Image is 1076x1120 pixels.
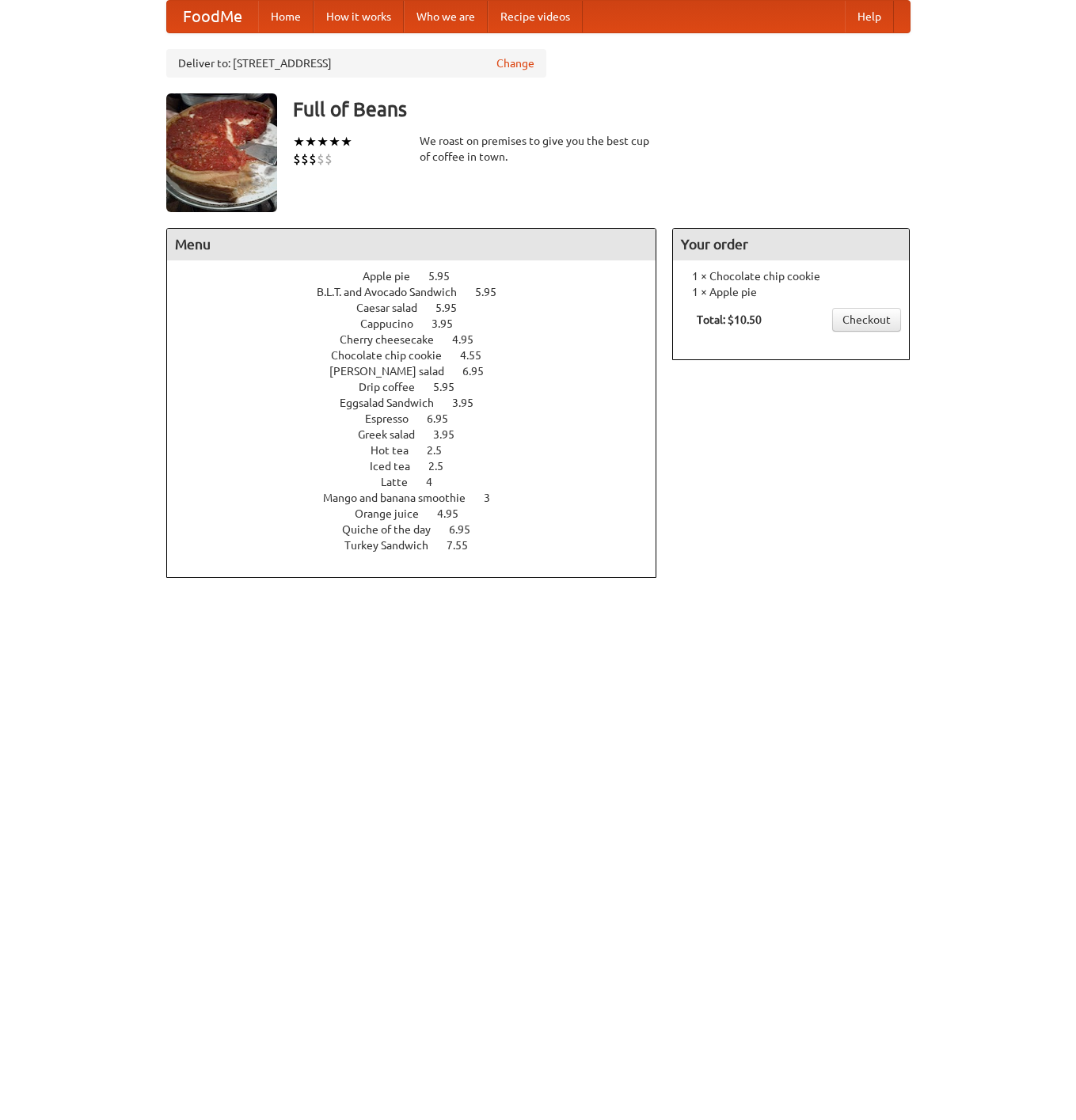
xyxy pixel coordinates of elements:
[681,284,901,300] li: 1 × Apple pie
[427,444,458,457] span: 2.5
[331,349,511,362] a: Chocolate chip cookie 4.55
[323,492,519,504] a: Mango and banana smoothie 3
[356,302,486,314] a: Caesar salad 5.95
[363,270,426,283] span: Apple pie
[309,150,317,168] li: $
[358,428,484,441] a: Greek salad 3.95
[381,476,462,488] a: Latte 4
[340,397,450,409] span: Eggsalad Sandwich
[681,268,901,284] li: 1 × Chocolate chip cookie
[452,397,489,409] span: 3.95
[301,150,309,168] li: $
[359,381,484,393] a: Drip coffee 5.95
[428,460,459,473] span: 2.5
[317,133,329,150] li: ★
[356,302,433,314] span: Caesar salad
[344,539,444,552] span: Turkey Sandwich
[359,381,431,393] span: Drip coffee
[355,507,435,520] span: Orange juice
[673,229,909,260] h4: Your order
[167,1,258,32] a: FoodMe
[314,1,404,32] a: How it works
[426,476,448,488] span: 4
[460,349,497,362] span: 4.55
[484,492,506,504] span: 3
[355,507,488,520] a: Orange juice 4.95
[365,412,477,425] a: Espresso 6.95
[437,507,474,520] span: 4.95
[496,55,534,71] a: Change
[293,93,911,125] h3: Full of Beans
[371,444,471,457] a: Hot tea 2.5
[317,286,526,298] a: B.L.T. and Avocado Sandwich 5.95
[427,412,464,425] span: 6.95
[433,381,470,393] span: 5.95
[323,492,481,504] span: Mango and banana smoothie
[449,523,486,536] span: 6.95
[428,270,466,283] span: 5.95
[447,539,484,552] span: 7.55
[329,365,513,378] a: [PERSON_NAME] salad 6.95
[317,150,325,168] li: $
[305,133,317,150] li: ★
[370,460,426,473] span: Iced tea
[845,1,894,32] a: Help
[360,317,429,330] span: Cappucino
[329,365,460,378] span: [PERSON_NAME] salad
[832,308,901,332] a: Checkout
[433,428,470,441] span: 3.95
[340,397,503,409] a: Eggsalad Sandwich 3.95
[404,1,488,32] a: Who we are
[344,539,497,552] a: Turkey Sandwich 7.55
[293,133,305,150] li: ★
[293,150,301,168] li: $
[166,93,277,212] img: angular.jpg
[365,412,424,425] span: Espresso
[358,428,431,441] span: Greek salad
[166,49,546,78] div: Deliver to: [STREET_ADDRESS]
[340,333,450,346] span: Cherry cheesecake
[475,286,512,298] span: 5.95
[452,333,489,346] span: 4.95
[331,349,458,362] span: Chocolate chip cookie
[697,313,762,326] b: Total: $10.50
[325,150,333,168] li: $
[370,460,473,473] a: Iced tea 2.5
[340,333,503,346] a: Cherry cheesecake 4.95
[432,317,469,330] span: 3.95
[329,133,340,150] li: ★
[420,133,657,165] div: We roast on premises to give you the best cup of coffee in town.
[258,1,314,32] a: Home
[363,270,479,283] a: Apple pie 5.95
[342,523,447,536] span: Quiche of the day
[435,302,473,314] span: 5.95
[462,365,500,378] span: 6.95
[167,229,656,260] h4: Menu
[340,133,352,150] li: ★
[317,286,473,298] span: B.L.T. and Avocado Sandwich
[381,476,424,488] span: Latte
[488,1,583,32] a: Recipe videos
[371,444,424,457] span: Hot tea
[342,523,500,536] a: Quiche of the day 6.95
[360,317,482,330] a: Cappucino 3.95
